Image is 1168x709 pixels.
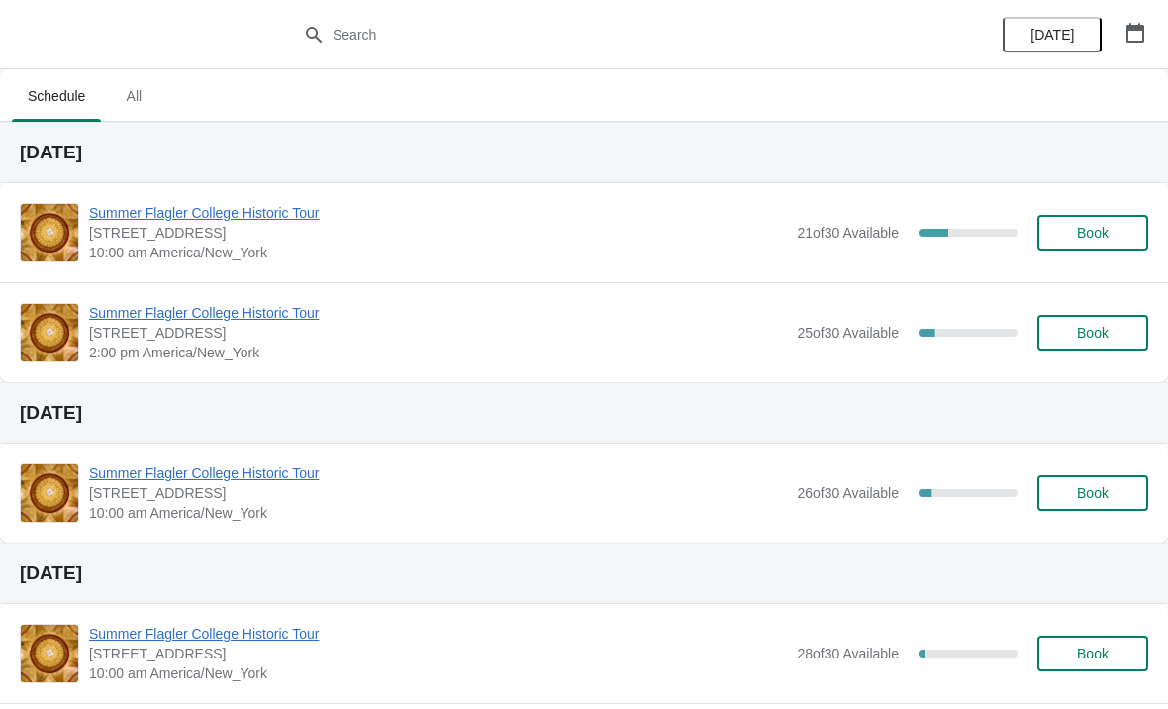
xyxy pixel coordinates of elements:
h2: [DATE] [20,143,1148,162]
span: 28 of 30 Available [797,646,899,661]
span: 25 of 30 Available [797,325,899,341]
img: Summer Flagler College Historic Tour | 74 King Street, St. Augustine, FL, USA | 10:00 am America/... [21,464,78,522]
span: Book [1077,646,1109,661]
span: [STREET_ADDRESS] [89,223,787,243]
span: Schedule [12,78,101,114]
span: Summer Flagler College Historic Tour [89,203,787,223]
button: Book [1037,315,1148,351]
span: 10:00 am America/New_York [89,243,787,262]
span: All [109,78,158,114]
span: Book [1077,485,1109,501]
span: 21 of 30 Available [797,225,899,241]
span: Summer Flagler College Historic Tour [89,303,787,323]
h2: [DATE] [20,403,1148,423]
span: [STREET_ADDRESS] [89,644,787,663]
img: Summer Flagler College Historic Tour | 74 King Street, St. Augustine, FL, USA | 2:00 pm America/N... [21,304,78,361]
button: Book [1037,215,1148,251]
span: [STREET_ADDRESS] [89,483,787,503]
h2: [DATE] [20,563,1148,583]
button: [DATE] [1003,17,1102,52]
span: 26 of 30 Available [797,485,899,501]
img: Summer Flagler College Historic Tour | 74 King Street, St. Augustine, FL, USA | 10:00 am America/... [21,625,78,682]
span: Summer Flagler College Historic Tour [89,624,787,644]
span: 10:00 am America/New_York [89,663,787,683]
button: Book [1037,636,1148,671]
button: Book [1037,475,1148,511]
span: Summer Flagler College Historic Tour [89,463,787,483]
img: Summer Flagler College Historic Tour | 74 King Street, St. Augustine, FL, USA | 10:00 am America/... [21,204,78,261]
span: 10:00 am America/New_York [89,503,787,523]
input: Search [332,17,876,52]
span: 2:00 pm America/New_York [89,343,787,362]
span: Book [1077,325,1109,341]
span: [STREET_ADDRESS] [89,323,787,343]
span: [DATE] [1030,27,1074,43]
span: Book [1077,225,1109,241]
